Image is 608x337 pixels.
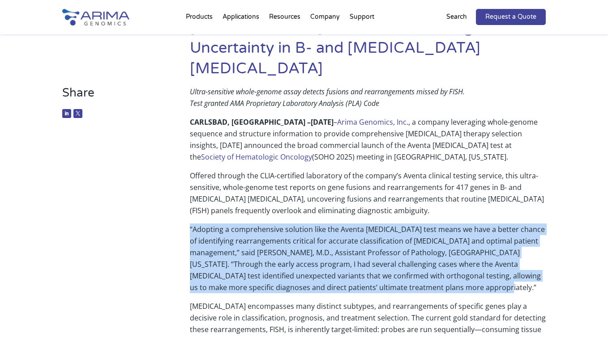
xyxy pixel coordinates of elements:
img: Arima-Genomics-logo [62,9,129,25]
b: [DATE] [311,117,334,127]
p: Offered through the CLIA-certified laboratory of the company’s Aventa clinical testing service, t... [190,170,546,223]
p: – ., a company leveraging whole-genome sequence and structure information to provide comprehensiv... [190,116,546,170]
em: Test granted AMA Proprietary Laboratory Analysis (PLA) Code [190,98,379,108]
em: Ultra-sensitive whole-genome assay detects fusions and rearrangements missed by FISH. [190,87,465,97]
a: Society of Hematologic Oncology [201,152,312,162]
b: CARLSBAD, [GEOGRAPHIC_DATA] – [190,117,311,127]
a: Arima Genomics, Inc [337,117,407,127]
p: Search [446,11,467,23]
h3: Share [62,86,163,107]
a: Request a Quote [476,9,546,25]
p: “Adopting a comprehensive solution like the Aventa [MEDICAL_DATA] test means we have a better cha... [190,223,546,300]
